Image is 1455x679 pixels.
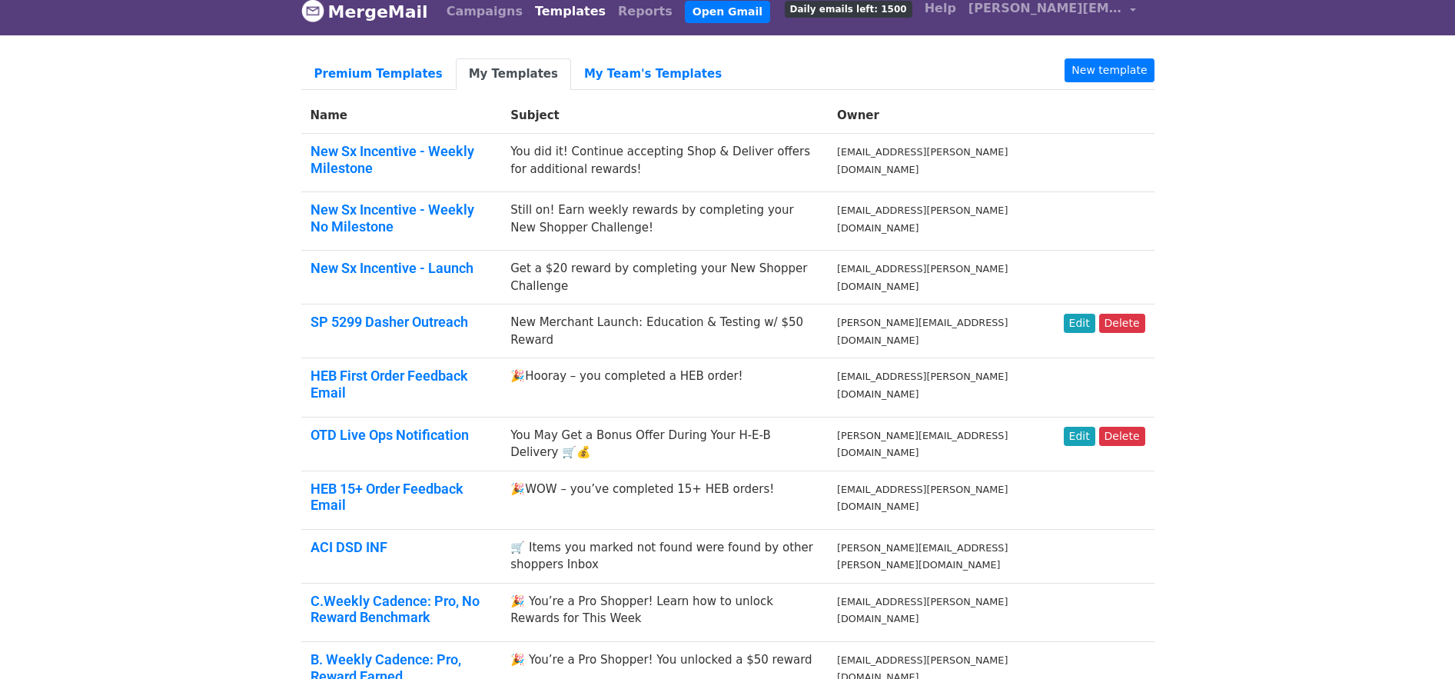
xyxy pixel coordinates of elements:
[837,146,1008,175] small: [EMAIL_ADDRESS][PERSON_NAME][DOMAIN_NAME]
[685,1,770,23] a: Open Gmail
[501,583,828,641] td: 🎉 You’re a Pro Shopper! Learn how to unlock Rewards for This Week
[837,263,1008,292] small: [EMAIL_ADDRESS][PERSON_NAME][DOMAIN_NAME]
[828,98,1055,134] th: Owner
[311,427,469,443] a: OTD Live Ops Notification
[501,417,828,471] td: You May Get a Bonus Offer During Your H-E-B Delivery 🛒💰
[501,192,828,251] td: Still on! Earn weekly rewards by completing your New Shopper Challenge!
[837,542,1008,571] small: [PERSON_NAME][EMAIL_ADDRESS][PERSON_NAME][DOMAIN_NAME]
[837,596,1008,625] small: [EMAIL_ADDRESS][PERSON_NAME][DOMAIN_NAME]
[1378,605,1455,679] iframe: Chat Widget
[837,484,1008,513] small: [EMAIL_ADDRESS][PERSON_NAME][DOMAIN_NAME]
[1065,58,1154,82] a: New template
[501,305,828,358] td: New Merchant Launch: Education & Testing w/ $50 Reward
[311,260,473,276] a: New Sx Incentive - Launch
[501,358,828,417] td: 🎉Hooray – you completed a HEB order!
[837,205,1008,234] small: [EMAIL_ADDRESS][PERSON_NAME][DOMAIN_NAME]
[311,481,463,514] a: HEB 15+ Order Feedback Email
[501,98,828,134] th: Subject
[571,58,735,90] a: My Team's Templates
[1064,314,1095,333] a: Edit
[501,134,828,192] td: You did it! Continue accepting Shop & Deliver offers for additional rewards!
[311,314,468,330] a: SP 5299 Dasher Outreach
[785,1,912,18] span: Daily emails left: 1500
[837,371,1008,400] small: [EMAIL_ADDRESS][PERSON_NAME][DOMAIN_NAME]
[1099,427,1145,446] a: Delete
[501,251,828,305] td: Get a $20 reward by completing your New Shopper Challenge
[1064,427,1095,446] a: Edit
[501,529,828,583] td: 🛒 Items you marked not found were found by other shoppers Inbox
[501,471,828,529] td: 🎉WOW – you’ve completed 15+ HEB orders!
[456,58,571,90] a: My Templates
[311,143,474,176] a: New Sx Incentive - Weekly Milestone
[1099,314,1145,333] a: Delete
[311,539,387,555] a: ACI DSD INF
[301,58,456,90] a: Premium Templates
[301,98,502,134] th: Name
[837,317,1008,346] small: [PERSON_NAME][EMAIL_ADDRESS][DOMAIN_NAME]
[837,430,1008,459] small: [PERSON_NAME][EMAIL_ADDRESS][DOMAIN_NAME]
[311,201,474,235] a: New Sx Incentive - Weekly No Milestone
[311,593,480,626] a: C.Weekly Cadence: Pro, No Reward Benchmark
[311,368,468,401] a: HEB First Order Feedback Email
